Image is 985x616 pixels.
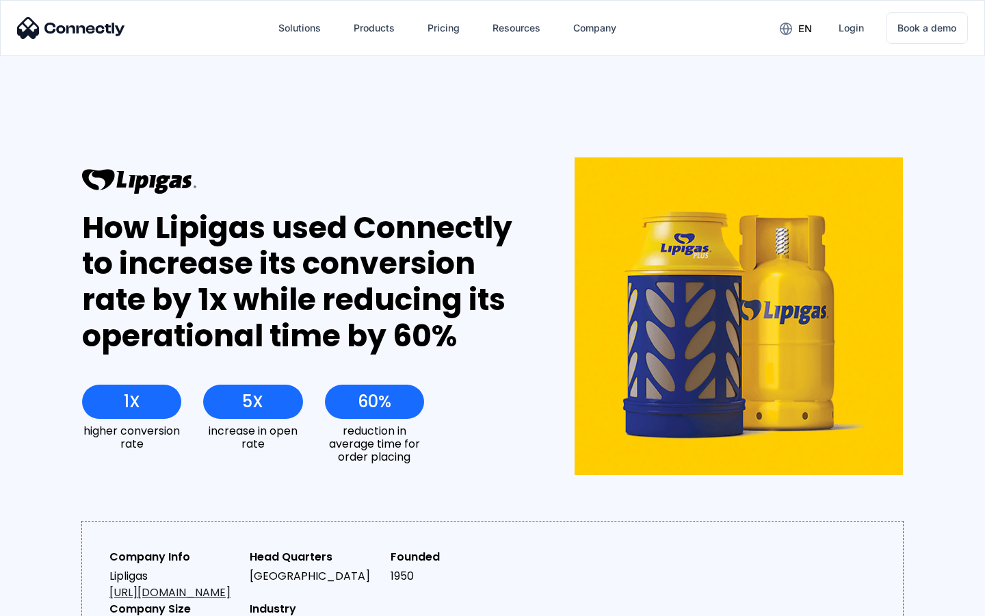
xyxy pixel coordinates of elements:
div: reduction in average time for order placing [325,424,424,464]
div: 1950 [391,568,520,585]
div: en [798,19,812,38]
div: 60% [358,392,391,411]
div: Founded [391,549,520,565]
a: [URL][DOMAIN_NAME] [109,585,231,600]
div: Pricing [428,18,460,38]
div: [GEOGRAPHIC_DATA] [250,568,379,585]
div: Company Info [109,549,239,565]
div: 1X [124,392,140,411]
div: Resources [492,18,540,38]
div: higher conversion rate [82,424,181,450]
div: How Lipigas used Connectly to increase its conversion rate by 1x while reducing its operational t... [82,210,525,355]
img: Connectly Logo [17,17,125,39]
a: Book a demo [886,12,968,44]
div: Head Quarters [250,549,379,565]
aside: Language selected: English [14,592,82,611]
div: Login [839,18,864,38]
div: Lipligas [109,568,239,601]
div: Solutions [278,18,321,38]
div: Products [354,18,395,38]
div: increase in open rate [203,424,302,450]
div: Company [573,18,616,38]
ul: Language list [27,592,82,611]
a: Login [828,12,875,44]
div: 5X [242,392,263,411]
a: Pricing [417,12,471,44]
